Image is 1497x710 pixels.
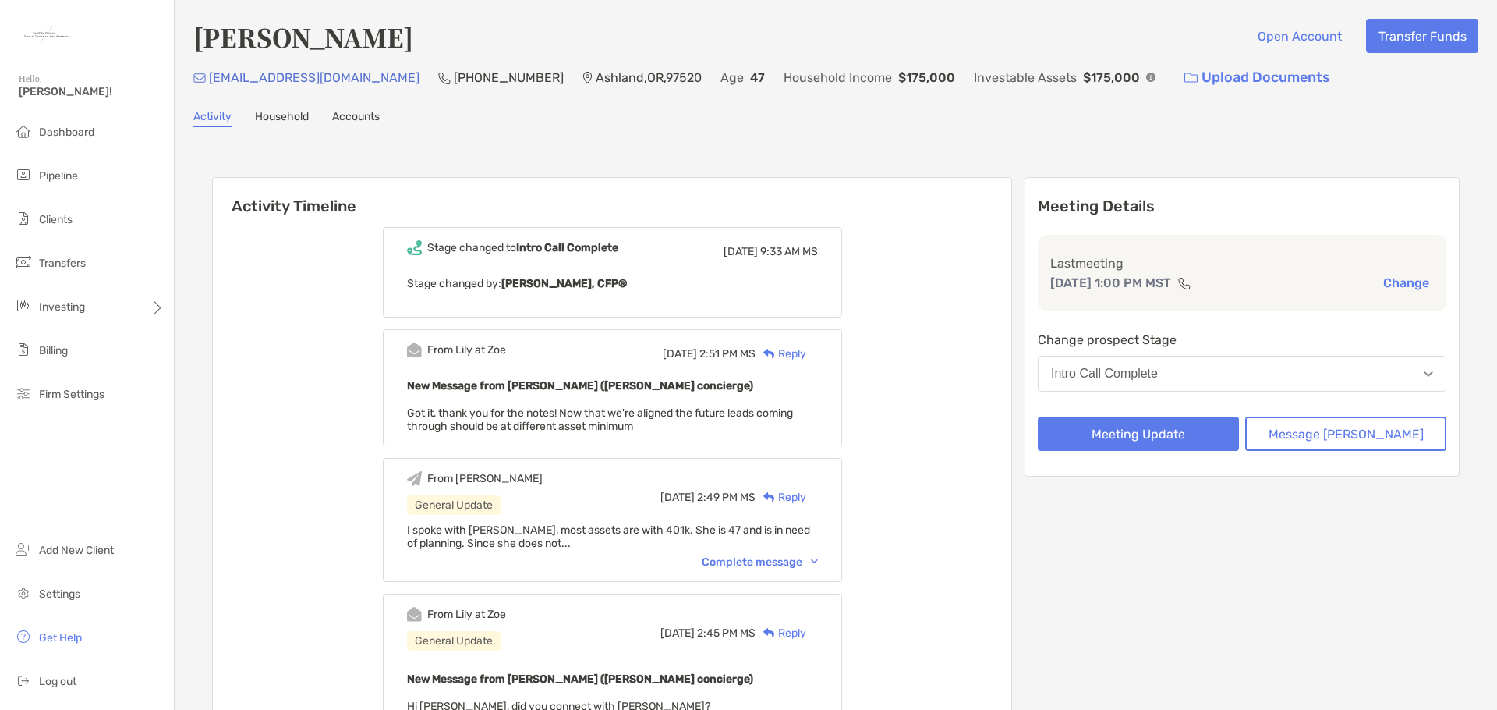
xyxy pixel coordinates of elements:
[1038,417,1239,451] button: Meeting Update
[14,253,33,272] img: transfers icon
[1083,68,1140,87] p: $175,000
[407,495,501,515] div: General Update
[427,343,506,357] div: From Lily at Zoe
[39,388,104,401] span: Firm Settings
[763,349,775,359] img: Reply icon
[1038,197,1446,216] p: Meeting Details
[763,628,775,638] img: Reply icon
[14,384,33,403] img: firm-settings icon
[14,540,33,559] img: add_new_client icon
[697,627,756,640] span: 2:45 PM MS
[39,544,114,557] span: Add New Client
[193,73,206,83] img: Email Icon
[14,296,33,315] img: investing icon
[660,491,695,504] span: [DATE]
[39,675,76,688] span: Log out
[724,245,758,258] span: [DATE]
[756,489,806,506] div: Reply
[1174,61,1340,94] a: Upload Documents
[39,126,94,139] span: Dashboard
[427,241,618,254] div: Stage changed to
[1184,73,1198,83] img: button icon
[39,213,73,226] span: Clients
[454,68,564,87] p: [PHONE_NUMBER]
[974,68,1077,87] p: Investable Assets
[39,588,80,601] span: Settings
[407,471,422,486] img: Event icon
[1245,417,1446,451] button: Message [PERSON_NAME]
[784,68,892,87] p: Household Income
[14,209,33,228] img: clients icon
[501,277,627,290] b: [PERSON_NAME], CFP®
[1177,277,1191,289] img: communication type
[14,671,33,690] img: logout icon
[407,343,422,357] img: Event icon
[39,300,85,314] span: Investing
[1146,73,1155,82] img: Info Icon
[193,19,413,55] h4: [PERSON_NAME]
[582,72,593,84] img: Location Icon
[407,673,753,686] b: New Message from [PERSON_NAME] ([PERSON_NAME] concierge)
[763,492,775,502] img: Reply icon
[407,240,422,255] img: Event icon
[516,241,618,254] b: Intro Call Complete
[1366,19,1478,53] button: Transfer Funds
[39,257,86,270] span: Transfers
[1424,371,1433,377] img: Open dropdown arrow
[1050,254,1434,273] p: Last meeting
[39,631,82,644] span: Get Help
[750,68,765,87] p: 47
[438,72,451,84] img: Phone Icon
[1051,367,1158,381] div: Intro Call Complete
[756,625,806,641] div: Reply
[720,68,744,87] p: Age
[1038,330,1446,350] p: Change prospect Stage
[332,110,380,127] a: Accounts
[39,344,68,357] span: Billing
[14,627,33,646] img: get-help icon
[14,122,33,140] img: dashboard icon
[702,556,818,569] div: Complete message
[14,340,33,359] img: billing icon
[407,607,422,622] img: Event icon
[407,274,818,293] p: Stage changed by:
[898,68,955,87] p: $175,000
[697,491,756,504] span: 2:49 PM MS
[407,379,753,392] b: New Message from [PERSON_NAME] ([PERSON_NAME] concierge)
[1378,275,1434,291] button: Change
[1050,273,1171,293] p: [DATE] 1:00 PM MST
[209,68,419,87] p: [EMAIL_ADDRESS][DOMAIN_NAME]
[1245,19,1354,53] button: Open Account
[14,584,33,602] img: settings icon
[19,6,75,62] img: Zoe Logo
[811,559,818,564] img: Chevron icon
[213,178,1011,215] h6: Activity Timeline
[255,110,309,127] a: Household
[1038,356,1446,392] button: Intro Call Complete
[193,110,232,127] a: Activity
[660,627,695,640] span: [DATE]
[699,347,756,360] span: 2:51 PM MS
[14,165,33,184] img: pipeline icon
[407,406,793,433] span: Got it, thank you for the notes! Now that we're aligned the future leads coming through should be...
[760,245,818,258] span: 9:33 AM MS
[663,347,697,360] span: [DATE]
[756,346,806,362] div: Reply
[39,169,78,183] span: Pipeline
[427,472,543,485] div: From [PERSON_NAME]
[407,524,810,550] span: I spoke with [PERSON_NAME], most assets are with 401k. She is 47 and is in need of planning. Sinc...
[596,68,702,87] p: Ashland , OR , 97520
[19,85,165,98] span: [PERSON_NAME]!
[427,608,506,621] div: From Lily at Zoe
[407,631,501,651] div: General Update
